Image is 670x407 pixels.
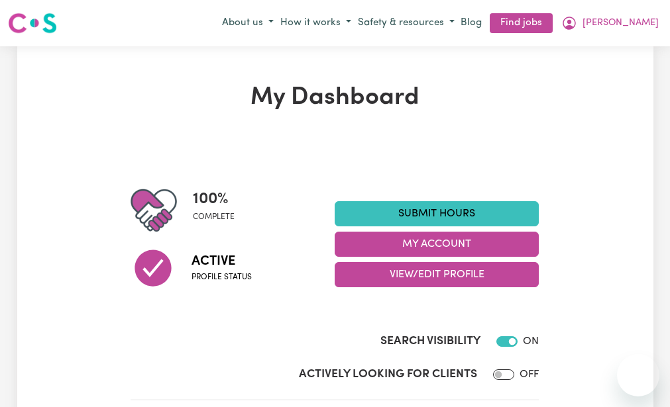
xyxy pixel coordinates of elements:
[617,354,659,396] iframe: Button to launch messaging window
[193,187,245,234] div: Profile completeness: 100%
[583,16,659,30] span: [PERSON_NAME]
[335,262,539,287] button: View/Edit Profile
[523,336,539,347] span: ON
[193,211,235,223] span: complete
[192,271,252,283] span: Profile status
[8,8,57,38] a: Careseekers logo
[458,13,484,34] a: Blog
[355,13,458,34] button: Safety & resources
[299,366,477,383] label: Actively Looking for Clients
[277,13,355,34] button: How it works
[131,83,539,113] h1: My Dashboard
[335,232,539,257] button: My Account
[8,11,57,35] img: Careseekers logo
[335,201,539,226] a: Submit Hours
[219,13,277,34] button: About us
[520,369,539,380] span: OFF
[490,13,553,34] a: Find jobs
[558,12,662,34] button: My Account
[193,187,235,211] span: 100 %
[192,251,252,271] span: Active
[380,333,480,350] label: Search Visibility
